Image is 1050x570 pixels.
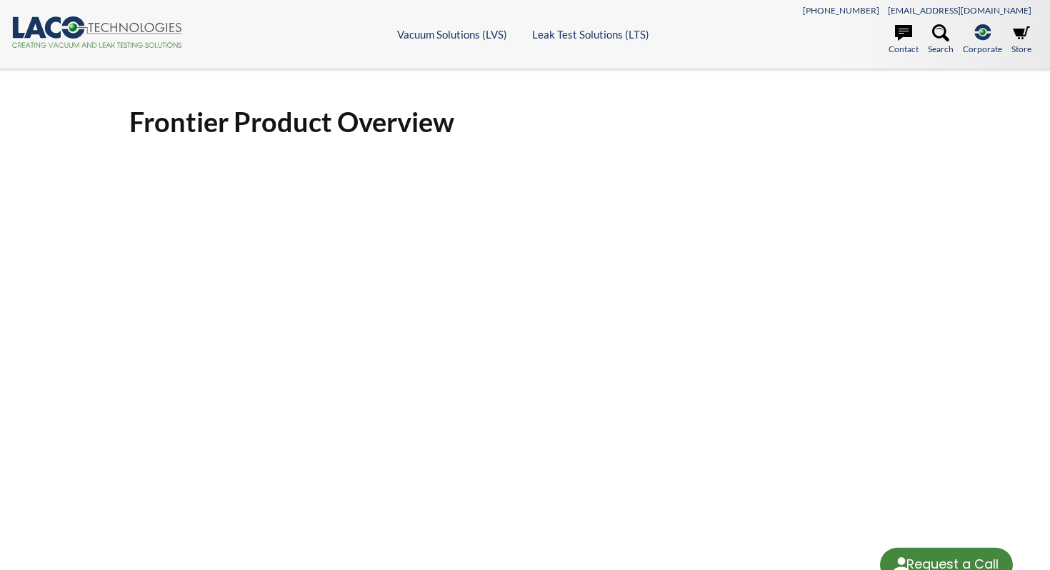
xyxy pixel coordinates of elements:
a: Store [1011,24,1031,56]
span: Corporate [963,42,1002,56]
h1: Frontier Product Overview [129,104,921,139]
a: [PHONE_NUMBER] [803,5,879,16]
a: Vacuum Solutions (LVS) [397,28,507,41]
a: Contact [889,24,919,56]
a: [EMAIL_ADDRESS][DOMAIN_NAME] [888,5,1031,16]
a: Search [928,24,954,56]
a: Leak Test Solutions (LTS) [532,28,649,41]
